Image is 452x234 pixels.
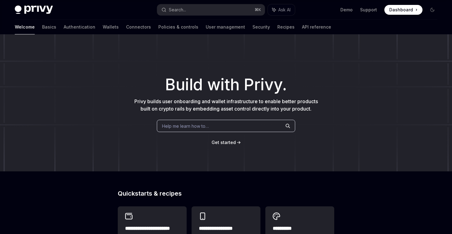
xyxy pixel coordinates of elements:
[42,20,56,34] a: Basics
[64,20,95,34] a: Authentication
[278,7,291,13] span: Ask AI
[206,20,245,34] a: User management
[252,20,270,34] a: Security
[255,7,261,12] span: ⌘ K
[118,190,182,197] span: Quickstarts & recipes
[103,20,119,34] a: Wallets
[158,20,198,34] a: Policies & controls
[15,20,35,34] a: Welcome
[340,7,353,13] a: Demo
[126,20,151,34] a: Connectors
[212,140,236,145] span: Get started
[360,7,377,13] a: Support
[169,6,186,14] div: Search...
[165,79,287,90] span: Build with Privy.
[162,123,209,129] span: Help me learn how to…
[427,5,437,15] button: Toggle dark mode
[268,4,295,15] button: Ask AI
[277,20,295,34] a: Recipes
[389,7,413,13] span: Dashboard
[384,5,422,15] a: Dashboard
[157,4,264,15] button: Search...⌘K
[212,139,236,146] a: Get started
[302,20,331,34] a: API reference
[15,6,53,14] img: dark logo
[134,98,318,112] span: Privy builds user onboarding and wallet infrastructure to enable better products built on crypto ...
